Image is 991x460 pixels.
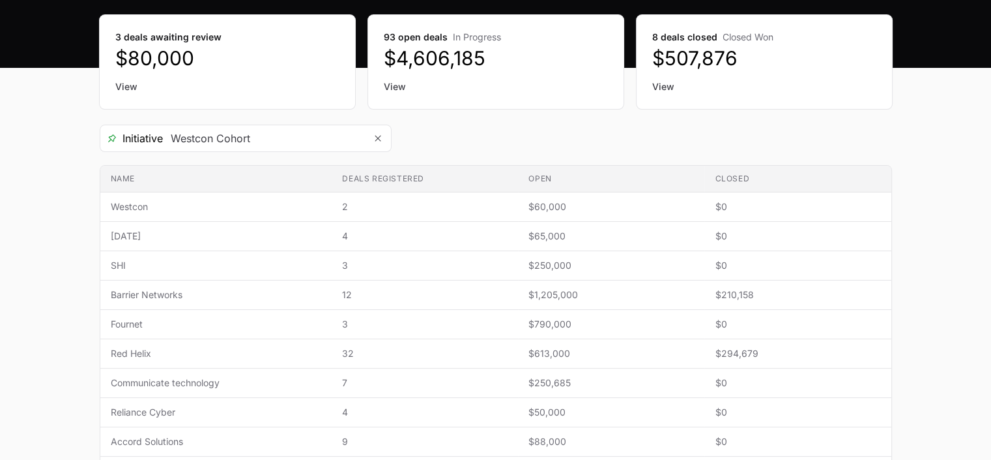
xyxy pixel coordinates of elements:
[163,125,365,151] input: Search initiatives
[100,166,332,192] th: Name
[115,46,339,70] dd: $80,000
[528,435,694,448] span: $88,000
[342,288,508,301] span: 12
[652,46,876,70] dd: $507,876
[111,230,322,243] span: [DATE]
[342,318,508,331] span: 3
[100,130,163,146] span: Initiative
[528,406,694,419] span: $50,000
[528,376,694,390] span: $250,685
[111,318,322,331] span: Fournet
[528,200,694,213] span: $60,000
[528,347,694,360] span: $613,000
[111,259,322,272] span: SHI
[528,230,694,243] span: $65,000
[342,200,508,213] span: 2
[342,230,508,243] span: 4
[704,166,891,192] th: Closed
[111,288,322,301] span: Barrier Networks
[111,347,322,360] span: Red Helix
[715,259,880,272] span: $0
[384,80,608,93] a: View
[715,406,880,419] span: $0
[342,259,508,272] span: 3
[528,259,694,272] span: $250,000
[715,435,880,448] span: $0
[342,406,508,419] span: 4
[384,31,608,44] dt: 93 open deals
[715,230,880,243] span: $0
[111,406,322,419] span: Reliance Cyber
[342,347,508,360] span: 32
[518,166,704,192] th: Open
[111,200,322,213] span: Westcon
[715,288,880,301] span: $210,158
[365,125,391,151] button: Remove
[111,435,322,448] span: Accord Solutions
[715,347,880,360] span: $294,679
[342,435,508,448] span: 9
[652,31,876,44] dt: 8 deals closed
[115,80,339,93] a: View
[115,31,339,44] dt: 3 deals awaiting review
[342,376,508,390] span: 7
[715,318,880,331] span: $0
[384,46,608,70] dd: $4,606,185
[528,318,694,331] span: $790,000
[528,288,694,301] span: $1,205,000
[715,376,880,390] span: $0
[453,31,501,42] span: In Progress
[715,200,880,213] span: $0
[332,166,518,192] th: Deals registered
[652,80,876,93] a: View
[111,376,322,390] span: Communicate technology
[723,31,773,42] span: Closed Won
